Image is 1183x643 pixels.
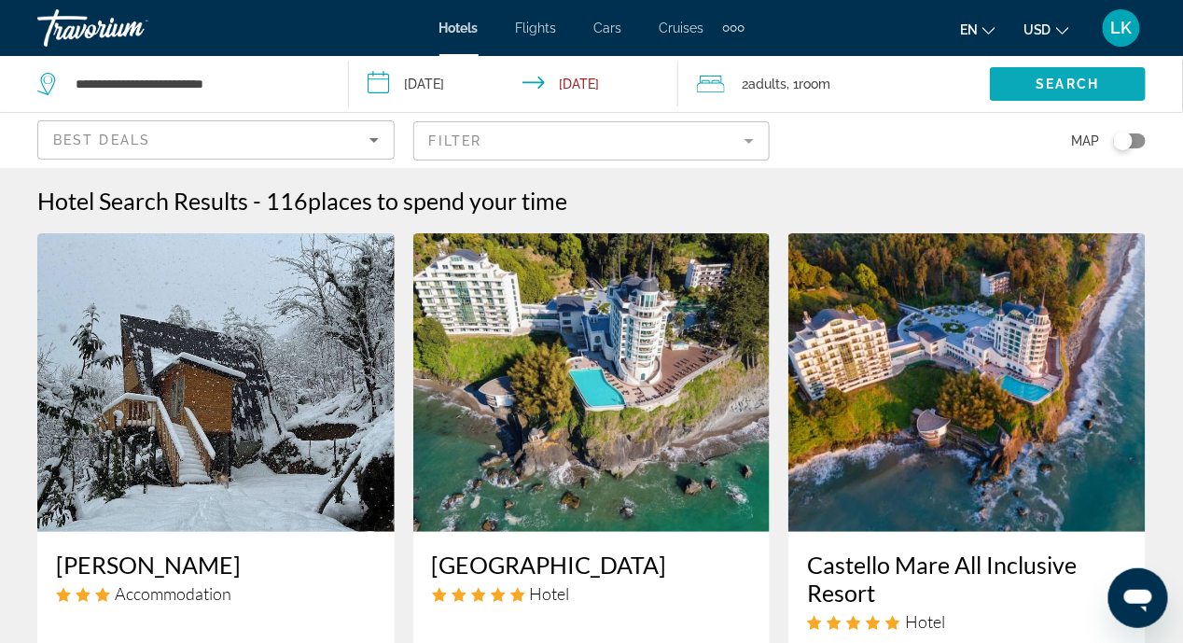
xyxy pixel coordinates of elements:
[53,129,379,151] mat-select: Sort by
[788,233,1146,532] img: Hotel image
[748,77,786,91] span: Adults
[413,233,771,532] img: Hotel image
[960,22,978,37] span: en
[1023,22,1051,37] span: USD
[253,187,261,215] span: -
[1100,133,1146,149] button: Toggle map
[960,16,995,43] button: Change language
[678,56,990,112] button: Travelers: 2 adults, 0 children
[37,187,248,215] h1: Hotel Search Results
[115,583,231,604] span: Accommodation
[439,21,479,35] a: Hotels
[530,583,570,604] span: Hotel
[1108,568,1168,628] iframe: Button to launch messaging window
[56,551,376,579] a: [PERSON_NAME]
[990,67,1146,101] button: Search
[349,56,679,112] button: Check-in date: Jun 15, 2026 Check-out date: Jun 23, 2026
[742,71,786,97] span: 2
[516,21,557,35] a: Flights
[905,611,945,632] span: Hotel
[786,71,830,97] span: , 1
[308,187,567,215] span: places to spend your time
[37,4,224,52] a: Travorium
[56,583,376,604] div: 3 star Accommodation
[799,77,830,91] span: Room
[594,21,622,35] a: Cars
[432,551,752,579] a: [GEOGRAPHIC_DATA]
[432,583,752,604] div: 5 star Hotel
[1111,19,1133,37] span: LK
[660,21,704,35] a: Cruises
[807,611,1127,632] div: 5 star Hotel
[1023,16,1069,43] button: Change currency
[413,120,771,161] button: Filter
[37,233,395,532] img: Hotel image
[1037,77,1100,91] span: Search
[807,551,1127,607] a: Castello Mare All Inclusive Resort
[723,13,745,43] button: Extra navigation items
[1097,8,1146,48] button: User Menu
[266,187,567,215] h2: 116
[53,133,150,147] span: Best Deals
[1072,128,1100,154] span: Map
